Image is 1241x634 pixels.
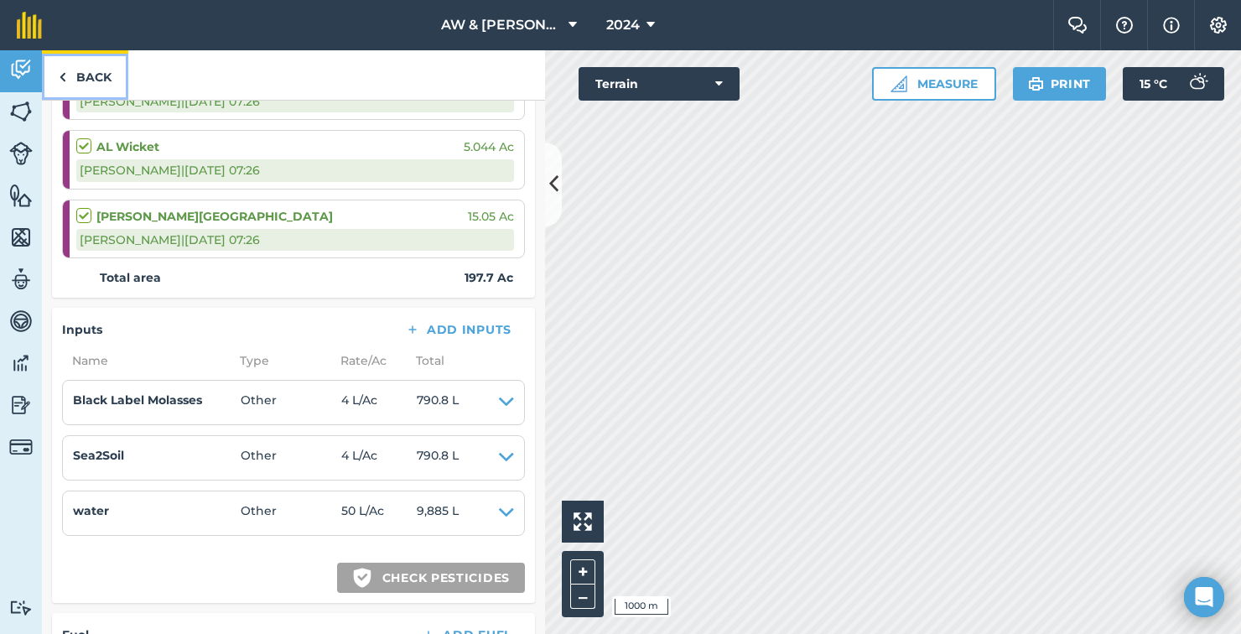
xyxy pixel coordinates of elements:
[1208,17,1228,34] img: A cog icon
[417,391,459,414] span: 790.8 L
[241,391,341,414] span: Other
[9,600,33,616] img: svg+xml;base64,PD94bWwgdmVyc2lvbj0iMS4wIiBlbmNvZGluZz0idXRmLTgiPz4KPCEtLSBHZW5lcmF0b3I6IEFkb2JlIE...
[241,446,341,470] span: Other
[73,501,514,525] summary: waterOther50 L/Ac9,885 L
[17,12,42,39] img: fieldmargin Logo
[872,67,996,101] button: Measure
[1140,67,1167,101] span: 15 ° C
[1067,17,1088,34] img: Two speech bubbles overlapping with the left bubble in the forefront
[570,559,595,585] button: +
[891,75,907,92] img: Ruler icon
[9,435,33,459] img: svg+xml;base64,PD94bWwgdmVyc2lvbj0iMS4wIiBlbmNvZGluZz0idXRmLTgiPz4KPCEtLSBHZW5lcmF0b3I6IEFkb2JlIE...
[574,512,592,531] img: Four arrows, one pointing top left, one top right, one bottom right and the last bottom left
[1013,67,1107,101] button: Print
[76,91,514,112] div: [PERSON_NAME] | [DATE] 07:26
[464,138,514,156] span: 5.044 Ac
[579,67,740,101] button: Terrain
[468,207,514,226] span: 15.05 Ac
[392,318,525,341] button: Add Inputs
[1184,577,1224,617] div: Open Intercom Messenger
[337,563,525,593] button: Check pesticides
[330,351,406,370] span: Rate/ Ac
[9,392,33,418] img: svg+xml;base64,PD94bWwgdmVyc2lvbj0iMS4wIiBlbmNvZGluZz0idXRmLTgiPz4KPCEtLSBHZW5lcmF0b3I6IEFkb2JlIE...
[1028,74,1044,94] img: svg+xml;base64,PHN2ZyB4bWxucz0iaHR0cDovL3d3dy53My5vcmcvMjAwMC9zdmciIHdpZHRoPSIxOSIgaGVpZ2h0PSIyNC...
[465,268,513,287] strong: 197.7 Ac
[1181,67,1214,101] img: svg+xml;base64,PD94bWwgdmVyc2lvbj0iMS4wIiBlbmNvZGluZz0idXRmLTgiPz4KPCEtLSBHZW5lcmF0b3I6IEFkb2JlIE...
[9,99,33,124] img: svg+xml;base64,PHN2ZyB4bWxucz0iaHR0cDovL3d3dy53My5vcmcvMjAwMC9zdmciIHdpZHRoPSI1NiIgaGVpZ2h0PSI2MC...
[1123,67,1224,101] button: 15 °C
[42,50,128,100] a: Back
[417,446,459,470] span: 790.8 L
[76,159,514,181] div: [PERSON_NAME] | [DATE] 07:26
[73,446,241,465] h4: Sea2Soil
[341,501,417,525] span: 50 L / Ac
[9,183,33,208] img: svg+xml;base64,PHN2ZyB4bWxucz0iaHR0cDovL3d3dy53My5vcmcvMjAwMC9zdmciIHdpZHRoPSI1NiIgaGVpZ2h0PSI2MC...
[570,585,595,609] button: –
[62,351,230,370] span: Name
[62,320,102,339] h4: Inputs
[73,446,514,470] summary: Sea2SoilOther4 L/Ac790.8 L
[96,207,333,226] strong: [PERSON_NAME][GEOGRAPHIC_DATA]
[59,67,66,87] img: svg+xml;base64,PHN2ZyB4bWxucz0iaHR0cDovL3d3dy53My5vcmcvMjAwMC9zdmciIHdpZHRoPSI5IiBoZWlnaHQ9IjI0Ii...
[1114,17,1135,34] img: A question mark icon
[9,351,33,376] img: svg+xml;base64,PD94bWwgdmVyc2lvbj0iMS4wIiBlbmNvZGluZz0idXRmLTgiPz4KPCEtLSBHZW5lcmF0b3I6IEFkb2JlIE...
[9,225,33,250] img: svg+xml;base64,PHN2ZyB4bWxucz0iaHR0cDovL3d3dy53My5vcmcvMjAwMC9zdmciIHdpZHRoPSI1NiIgaGVpZ2h0PSI2MC...
[100,268,161,287] strong: Total area
[606,15,640,35] span: 2024
[9,57,33,82] img: svg+xml;base64,PD94bWwgdmVyc2lvbj0iMS4wIiBlbmNvZGluZz0idXRmLTgiPz4KPCEtLSBHZW5lcmF0b3I6IEFkb2JlIE...
[417,501,459,525] span: 9,885 L
[441,15,562,35] span: AW & [PERSON_NAME] & Son
[73,501,241,520] h4: water
[76,229,514,251] div: [PERSON_NAME] | [DATE] 07:26
[73,391,241,409] h4: Black Label Molasses
[241,501,341,525] span: Other
[341,446,417,470] span: 4 L / Ac
[230,351,330,370] span: Type
[96,138,159,156] strong: AL Wicket
[9,267,33,292] img: svg+xml;base64,PD94bWwgdmVyc2lvbj0iMS4wIiBlbmNvZGluZz0idXRmLTgiPz4KPCEtLSBHZW5lcmF0b3I6IEFkb2JlIE...
[9,309,33,334] img: svg+xml;base64,PD94bWwgdmVyc2lvbj0iMS4wIiBlbmNvZGluZz0idXRmLTgiPz4KPCEtLSBHZW5lcmF0b3I6IEFkb2JlIE...
[73,391,514,414] summary: Black Label MolassesOther4 L/Ac790.8 L
[9,142,33,165] img: svg+xml;base64,PD94bWwgdmVyc2lvbj0iMS4wIiBlbmNvZGluZz0idXRmLTgiPz4KPCEtLSBHZW5lcmF0b3I6IEFkb2JlIE...
[1163,15,1180,35] img: svg+xml;base64,PHN2ZyB4bWxucz0iaHR0cDovL3d3dy53My5vcmcvMjAwMC9zdmciIHdpZHRoPSIxNyIgaGVpZ2h0PSIxNy...
[341,391,417,414] span: 4 L / Ac
[406,351,444,370] span: Total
